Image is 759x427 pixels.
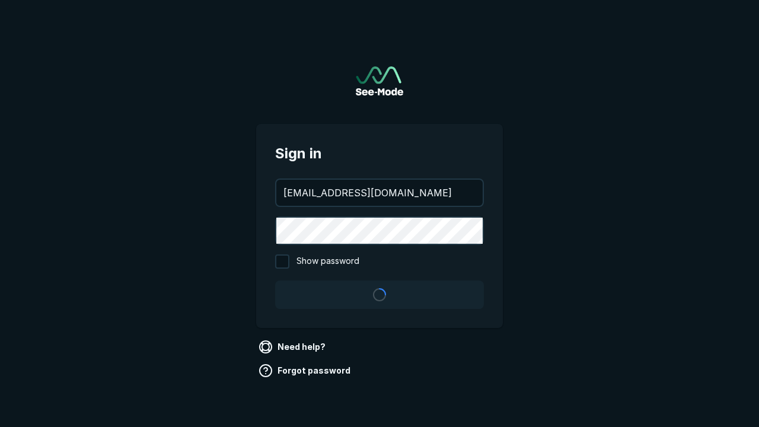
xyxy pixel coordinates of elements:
a: Go to sign in [356,66,403,95]
a: Need help? [256,337,330,356]
img: See-Mode Logo [356,66,403,95]
span: Show password [296,254,359,269]
a: Forgot password [256,361,355,380]
span: Sign in [275,143,484,164]
input: your@email.com [276,180,483,206]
